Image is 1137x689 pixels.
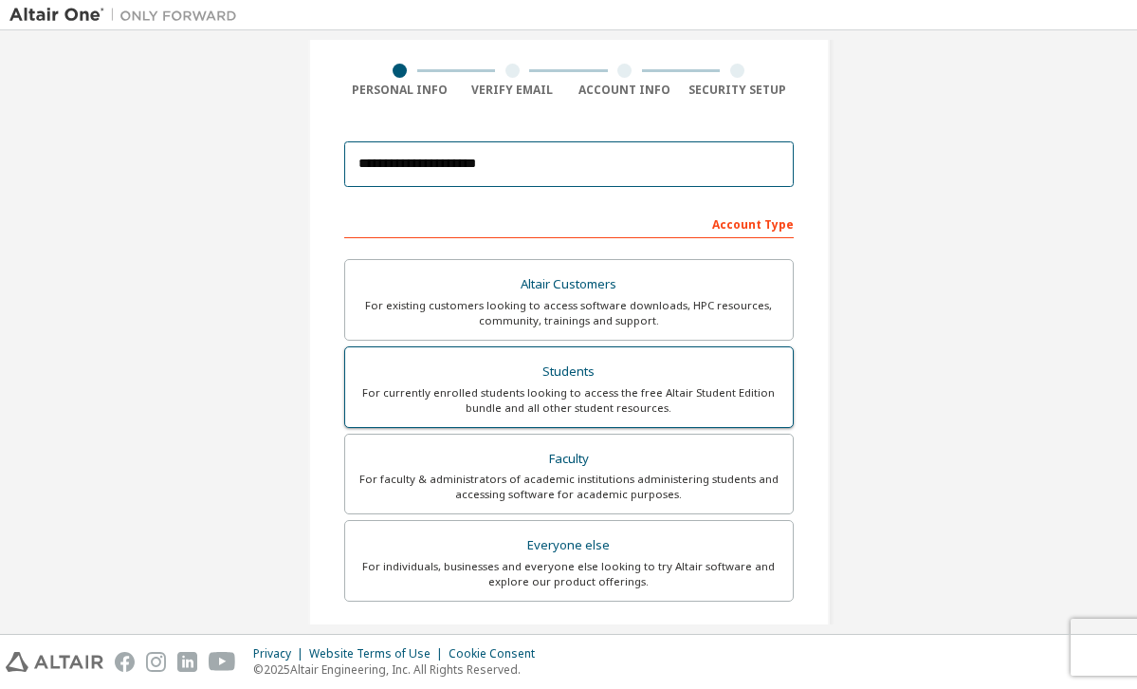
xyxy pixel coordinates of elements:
[209,652,236,672] img: youtube.svg
[253,646,309,661] div: Privacy
[357,298,781,328] div: For existing customers looking to access software downloads, HPC resources, community, trainings ...
[177,652,197,672] img: linkedin.svg
[449,646,546,661] div: Cookie Consent
[146,652,166,672] img: instagram.svg
[357,472,781,502] div: For faculty & administrators of academic institutions administering students and accessing softwa...
[344,208,794,238] div: Account Type
[344,83,457,98] div: Personal Info
[569,83,682,98] div: Account Info
[357,359,781,385] div: Students
[681,83,794,98] div: Security Setup
[357,271,781,298] div: Altair Customers
[357,559,781,589] div: For individuals, businesses and everyone else looking to try Altair software and explore our prod...
[6,652,103,672] img: altair_logo.svg
[309,646,449,661] div: Website Terms of Use
[115,652,135,672] img: facebook.svg
[9,6,247,25] img: Altair One
[456,83,569,98] div: Verify Email
[357,532,781,559] div: Everyone else
[357,385,781,416] div: For currently enrolled students looking to access the free Altair Student Edition bundle and all ...
[357,446,781,473] div: Faculty
[253,661,546,678] p: © 2025 Altair Engineering, Inc. All Rights Reserved.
